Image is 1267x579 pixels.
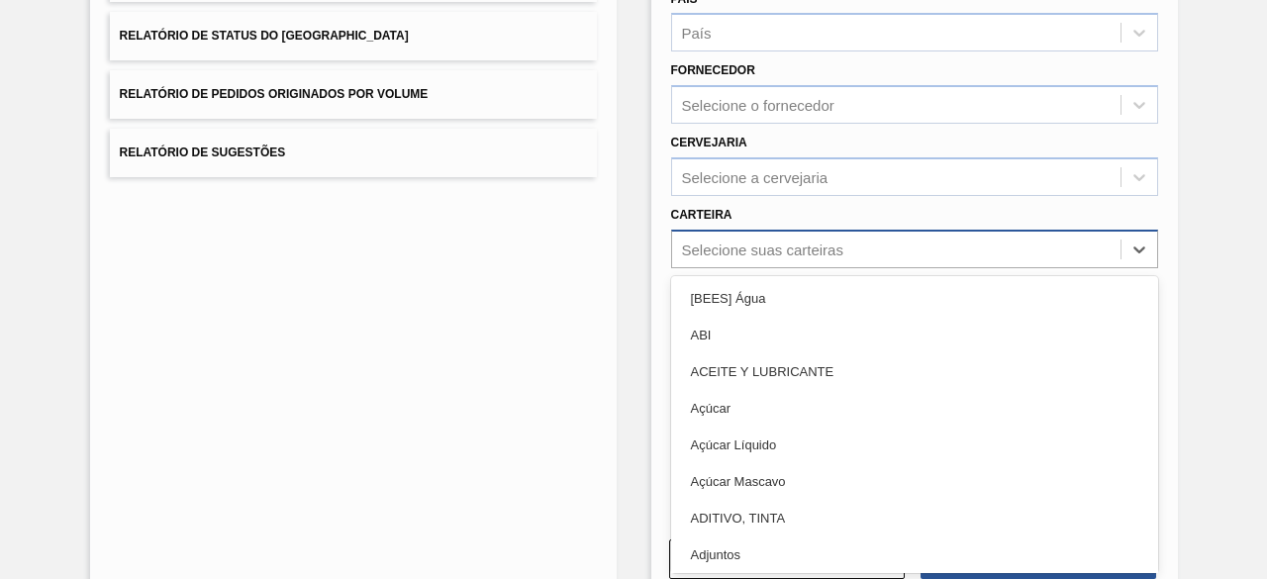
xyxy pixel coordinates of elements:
[682,25,712,42] div: País
[671,317,1158,353] div: ABI
[110,70,597,119] button: Relatório de Pedidos Originados por Volume
[671,427,1158,463] div: Açúcar Líquido
[682,97,834,114] div: Selecione o fornecedor
[120,29,409,43] span: Relatório de Status do [GEOGRAPHIC_DATA]
[671,136,747,149] label: Cervejaria
[671,536,1158,573] div: Adjuntos
[671,280,1158,317] div: [BEES] Água
[682,241,843,257] div: Selecione suas carteiras
[671,208,732,222] label: Carteira
[671,63,755,77] label: Fornecedor
[120,145,286,159] span: Relatório de Sugestões
[120,87,429,101] span: Relatório de Pedidos Originados por Volume
[671,463,1158,500] div: Açúcar Mascavo
[110,129,597,177] button: Relatório de Sugestões
[110,12,597,60] button: Relatório de Status do [GEOGRAPHIC_DATA]
[669,539,905,579] button: Limpar
[671,500,1158,536] div: ADITIVO, TINTA
[682,168,828,185] div: Selecione a cervejaria
[671,390,1158,427] div: Açúcar
[671,353,1158,390] div: ACEITE Y LUBRICANTE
